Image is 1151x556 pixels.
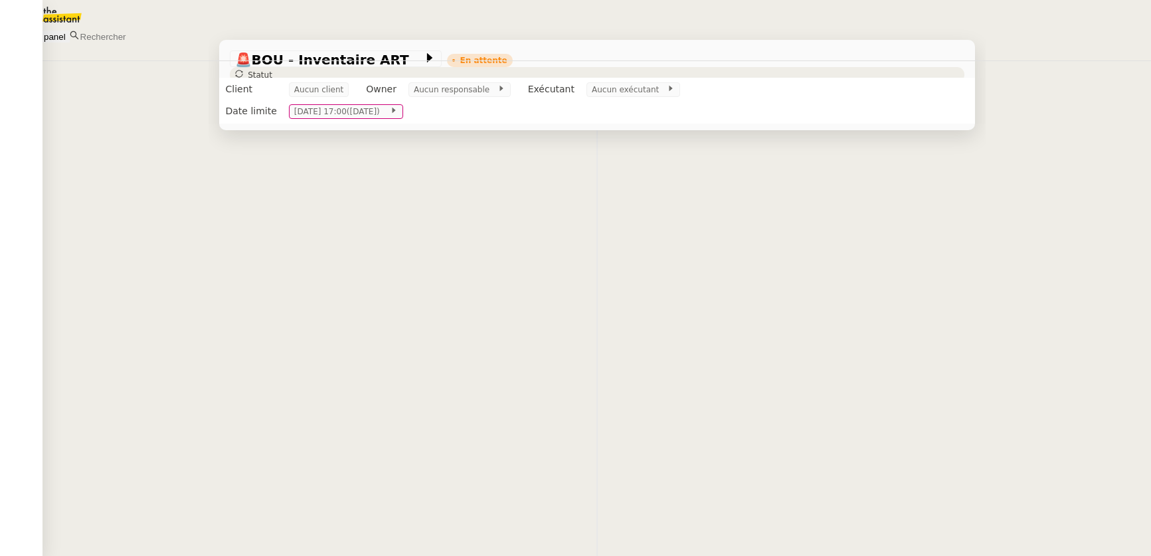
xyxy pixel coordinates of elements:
[248,70,272,80] span: Statut
[79,31,194,43] input: Rechercher
[460,56,507,64] div: En attente
[13,32,65,42] span: Control panel
[294,85,343,94] span: Aucun client
[523,79,580,100] td: Exécutant
[221,101,282,122] td: Date limite
[347,107,383,116] span: ([DATE])
[294,107,390,116] span: [DATE] 17:00
[592,85,667,94] span: Aucun exécutant
[221,79,282,100] td: Client
[361,79,402,100] td: Owner
[414,85,497,94] span: Aucun responsable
